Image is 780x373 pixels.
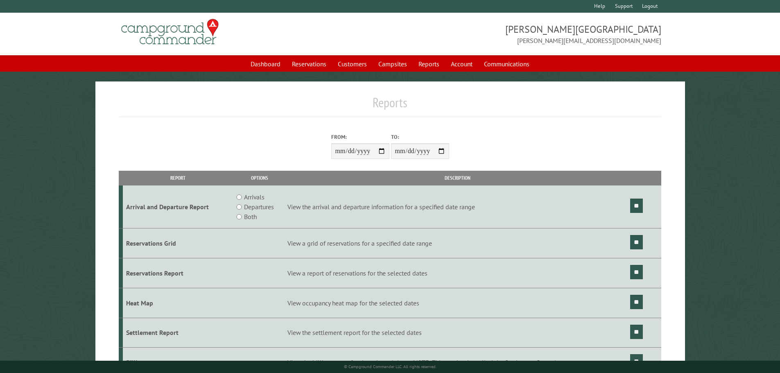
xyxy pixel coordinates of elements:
[446,56,477,72] a: Account
[286,318,629,348] td: View the settlement report for the selected dates
[119,95,662,117] h1: Reports
[479,56,534,72] a: Communications
[123,185,233,228] td: Arrival and Departure Report
[244,202,274,212] label: Departures
[123,318,233,348] td: Settlement Report
[333,56,372,72] a: Customers
[286,288,629,318] td: View occupancy heat map for the selected dates
[123,288,233,318] td: Heat Map
[244,212,257,222] label: Both
[123,258,233,288] td: Reservations Report
[233,171,286,185] th: Options
[123,228,233,258] td: Reservations Grid
[119,16,221,48] img: Campground Commander
[286,185,629,228] td: View the arrival and departure information for a specified date range
[286,258,629,288] td: View a report of reservations for the selected dates
[391,133,449,141] label: To:
[246,56,285,72] a: Dashboard
[286,228,629,258] td: View a grid of reservations for a specified date range
[373,56,412,72] a: Campsites
[344,364,436,369] small: © Campground Commander LLC. All rights reserved.
[331,133,389,141] label: From:
[414,56,444,72] a: Reports
[390,23,662,45] span: [PERSON_NAME][GEOGRAPHIC_DATA] [PERSON_NAME][EMAIL_ADDRESS][DOMAIN_NAME]
[287,56,331,72] a: Reservations
[123,171,233,185] th: Report
[286,171,629,185] th: Description
[244,192,265,202] label: Arrivals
